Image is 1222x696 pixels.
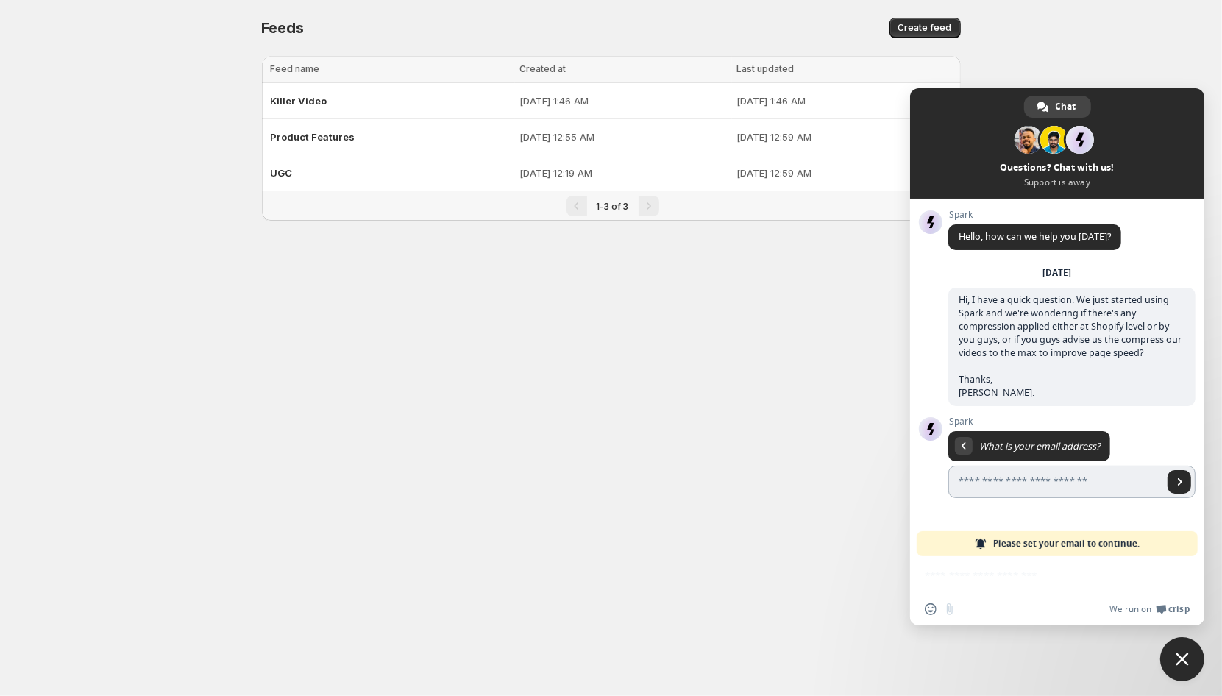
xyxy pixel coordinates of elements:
[889,18,961,38] button: Create feed
[271,63,320,74] span: Feed name
[736,93,952,108] p: [DATE] 1:46 AM
[262,191,961,221] nav: Pagination
[948,416,1196,427] span: Spark
[262,19,304,37] span: Feeds
[519,93,728,108] p: [DATE] 1:46 AM
[1168,603,1190,615] span: Crisp
[1109,603,1190,615] a: We run onCrisp
[1160,637,1204,681] div: Close chat
[925,603,937,615] span: Insert an emoji
[959,230,1111,243] span: Hello, how can we help you [DATE]?
[736,166,952,180] p: [DATE] 12:59 AM
[1109,603,1151,615] span: We run on
[948,210,1121,220] span: Spark
[597,201,629,212] span: 1-3 of 3
[1056,96,1076,118] span: Chat
[519,129,728,144] p: [DATE] 12:55 AM
[948,466,1163,498] input: Enter your email address...
[955,437,973,455] div: Return to message
[271,131,355,143] span: Product Features
[519,166,728,180] p: [DATE] 12:19 AM
[271,167,293,179] span: UGC
[959,294,1182,399] span: Hi, I have a quick question. We just started using Spark and we're wondering if there's any compr...
[898,22,952,34] span: Create feed
[1043,269,1072,277] div: [DATE]
[993,531,1140,556] span: Please set your email to continue.
[519,63,566,74] span: Created at
[1168,470,1191,494] span: Send
[736,129,952,144] p: [DATE] 12:59 AM
[271,95,327,107] span: Killer Video
[1024,96,1091,118] div: Chat
[979,440,1100,452] span: What is your email address?
[736,63,794,74] span: Last updated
